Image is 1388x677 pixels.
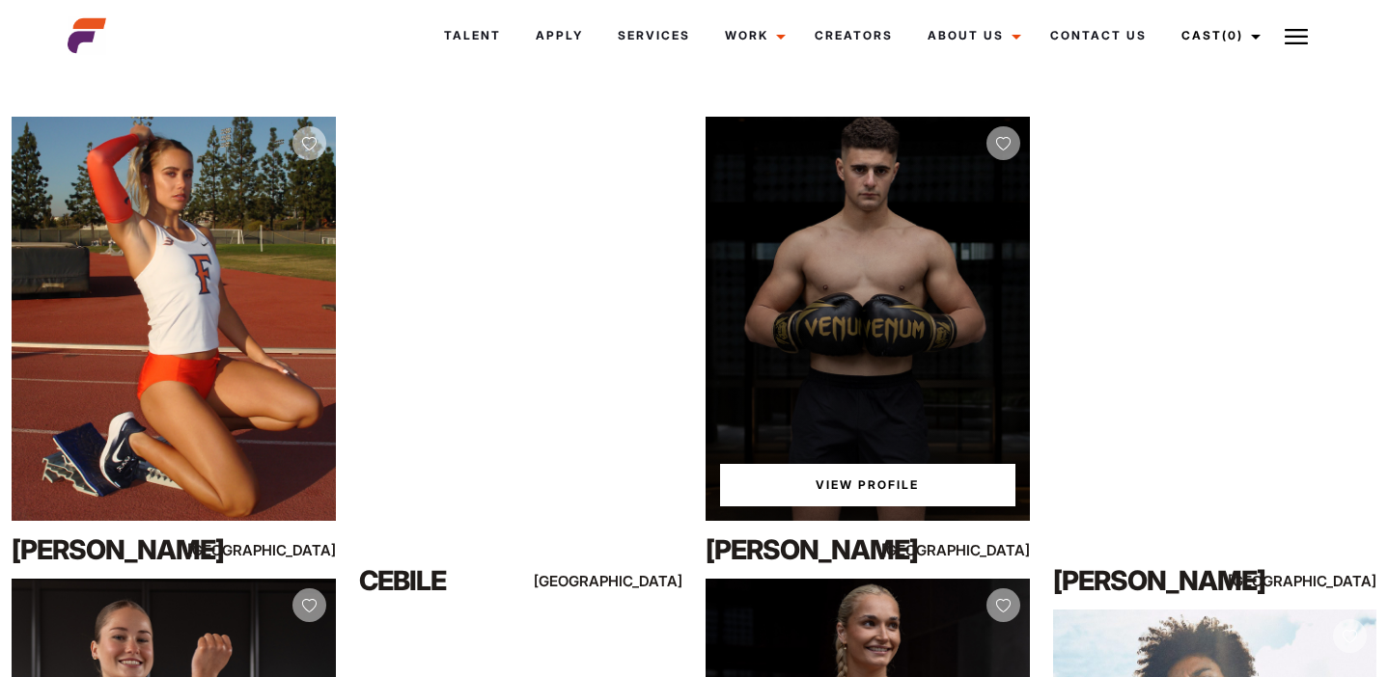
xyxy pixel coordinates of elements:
[708,10,797,62] a: Work
[12,530,206,569] div: [PERSON_NAME]
[600,10,708,62] a: Services
[1053,561,1247,600] div: [PERSON_NAME]
[720,464,1015,506] a: View Daniel St'sProfile
[1033,10,1164,62] a: Contact Us
[1279,569,1376,593] div: [GEOGRAPHIC_DATA]
[1285,25,1308,48] img: Burger icon
[706,530,900,569] div: [PERSON_NAME]
[910,10,1033,62] a: About Us
[68,16,106,55] img: cropped-aefm-brand-fav-22-square.png
[1222,28,1243,42] span: (0)
[518,10,600,62] a: Apply
[1164,10,1272,62] a: Cast(0)
[585,569,682,593] div: [GEOGRAPHIC_DATA]
[359,561,553,600] div: Cebile
[797,10,910,62] a: Creators
[427,10,518,62] a: Talent
[932,538,1030,562] div: [GEOGRAPHIC_DATA]
[238,538,336,562] div: [GEOGRAPHIC_DATA]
